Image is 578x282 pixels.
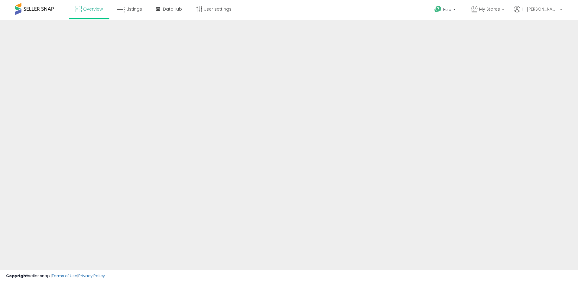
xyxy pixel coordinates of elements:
i: Get Help [434,5,442,13]
span: Overview [83,6,103,12]
span: Help [443,7,451,12]
span: Listings [126,6,142,12]
a: Help [430,1,462,20]
span: My Stores [479,6,500,12]
span: DataHub [163,6,182,12]
a: Hi [PERSON_NAME] [514,6,562,20]
span: Hi [PERSON_NAME] [522,6,558,12]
